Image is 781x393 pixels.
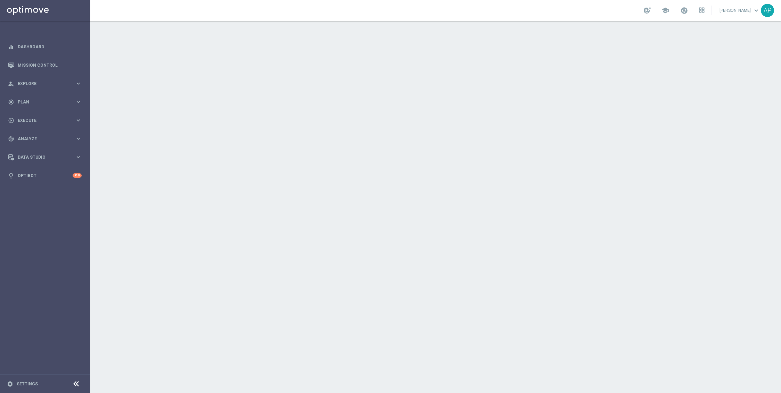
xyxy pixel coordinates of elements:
[8,44,14,50] i: equalizer
[7,381,13,387] i: settings
[18,56,82,74] a: Mission Control
[18,166,73,185] a: Optibot
[18,118,75,123] span: Execute
[8,99,75,105] div: Plan
[8,81,75,87] div: Explore
[75,99,82,105] i: keyboard_arrow_right
[8,56,82,74] div: Mission Control
[719,5,761,16] a: [PERSON_NAME]keyboard_arrow_down
[75,117,82,124] i: keyboard_arrow_right
[8,154,82,160] button: Data Studio keyboard_arrow_right
[18,37,82,56] a: Dashboard
[17,382,38,386] a: Settings
[661,7,669,14] span: school
[18,155,75,159] span: Data Studio
[75,80,82,87] i: keyboard_arrow_right
[8,81,14,87] i: person_search
[18,100,75,104] span: Plan
[8,81,82,86] button: person_search Explore keyboard_arrow_right
[8,99,82,105] button: gps_fixed Plan keyboard_arrow_right
[753,7,760,14] span: keyboard_arrow_down
[8,37,82,56] div: Dashboard
[8,118,82,123] button: play_circle_outline Execute keyboard_arrow_right
[75,135,82,142] i: keyboard_arrow_right
[8,136,82,142] button: track_changes Analyze keyboard_arrow_right
[8,62,82,68] button: Mission Control
[8,117,14,124] i: play_circle_outline
[8,173,14,179] i: lightbulb
[8,44,82,50] button: equalizer Dashboard
[18,137,75,141] span: Analyze
[8,117,75,124] div: Execute
[8,136,14,142] i: track_changes
[73,173,82,178] div: +10
[8,154,75,160] div: Data Studio
[18,82,75,86] span: Explore
[761,4,774,17] div: AP
[8,166,82,185] div: Optibot
[75,154,82,160] i: keyboard_arrow_right
[8,173,82,178] button: lightbulb Optibot +10
[8,136,75,142] div: Analyze
[8,99,14,105] i: gps_fixed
